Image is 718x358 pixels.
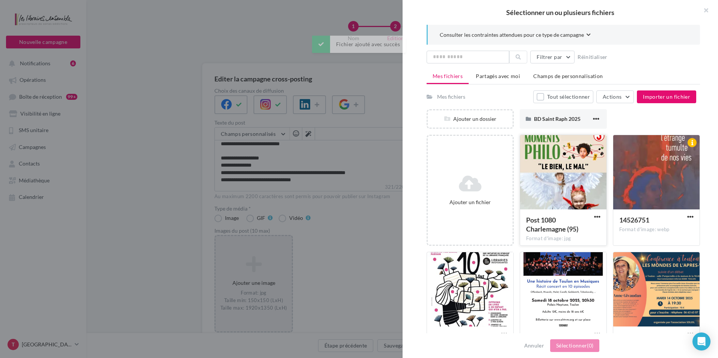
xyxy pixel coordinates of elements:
[440,31,584,39] span: Consulter les contraintes attendues pour ce type de campagne
[533,73,603,79] span: Champs de personnalisation
[433,73,463,79] span: Mes fichiers
[619,226,694,233] div: Format d'image: webp
[692,332,710,350] div: Open Intercom Messenger
[619,333,682,350] span: 514072613_3982551798727109_9188520139592500957_n
[440,31,591,40] button: Consulter les contraintes attendues pour ce type de campagne
[575,53,611,62] button: Réinitialiser
[587,342,593,349] span: (0)
[428,115,513,123] div: Ajouter un dossier
[526,333,585,350] span: Affiche A4 OHTVM 18 octobre 2025
[431,199,510,206] div: Ajouter un fichier
[415,9,706,16] h2: Sélectionner un ou plusieurs fichiers
[433,333,495,350] span: bat_affiche_ok_imprimeur_page-0001_0
[530,51,575,63] button: Filtrer par
[437,93,465,101] div: Mes fichiers
[533,90,593,103] button: Tout sélectionner
[550,339,599,352] button: Sélectionner(0)
[526,235,600,242] div: Format d'image: jpg
[619,216,649,224] span: 14526751
[312,36,406,53] div: Fichier ajouté avec succès
[476,73,520,79] span: Partagés avec moi
[596,90,634,103] button: Actions
[643,93,690,100] span: Importer un fichier
[521,341,547,350] button: Annuler
[526,216,578,233] span: Post 1080 Charlemagne (95)
[534,116,581,122] span: BD Saint Raph 2025
[637,90,696,103] button: Importer un fichier
[603,93,621,100] span: Actions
